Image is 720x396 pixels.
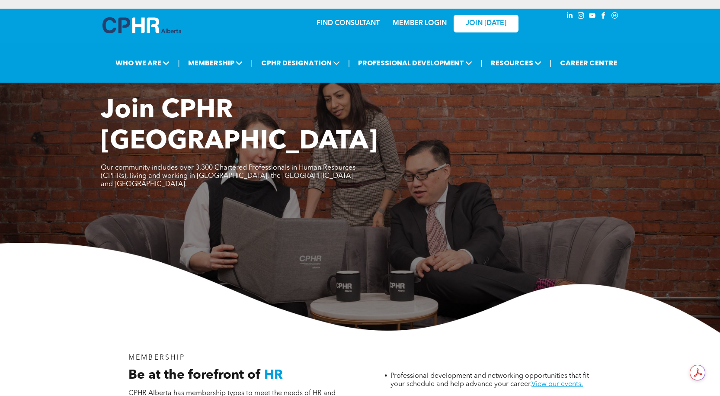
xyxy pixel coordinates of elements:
span: RESOURCES [488,55,544,71]
a: View our events. [531,381,583,388]
li: | [178,54,180,72]
li: | [480,54,483,72]
a: FIND CONSULTANT [317,20,380,27]
span: MEMBERSHIP [186,55,245,71]
span: JOIN [DATE] [466,19,506,28]
span: Be at the forefront of [128,369,261,382]
li: | [348,54,350,72]
img: A blue and white logo for cp alberta [102,17,181,33]
li: | [251,54,253,72]
span: HR [264,369,283,382]
span: Professional development and networking opportunities that fit your schedule and help advance you... [390,373,589,388]
span: Our community includes over 3,300 Chartered Professionals in Human Resources (CPHRs), living and ... [101,164,355,188]
a: JOIN [DATE] [454,15,518,32]
a: facebook [599,11,608,23]
a: MEMBER LOGIN [393,20,447,27]
span: MEMBERSHIP [128,354,185,361]
span: WHO WE ARE [113,55,172,71]
a: Social network [610,11,620,23]
span: Join CPHR [GEOGRAPHIC_DATA] [101,98,378,155]
span: PROFESSIONAL DEVELOPMENT [355,55,475,71]
a: youtube [588,11,597,23]
a: instagram [576,11,586,23]
a: linkedin [565,11,575,23]
a: CAREER CENTRE [557,55,620,71]
li: | [550,54,552,72]
span: CPHR DESIGNATION [259,55,342,71]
